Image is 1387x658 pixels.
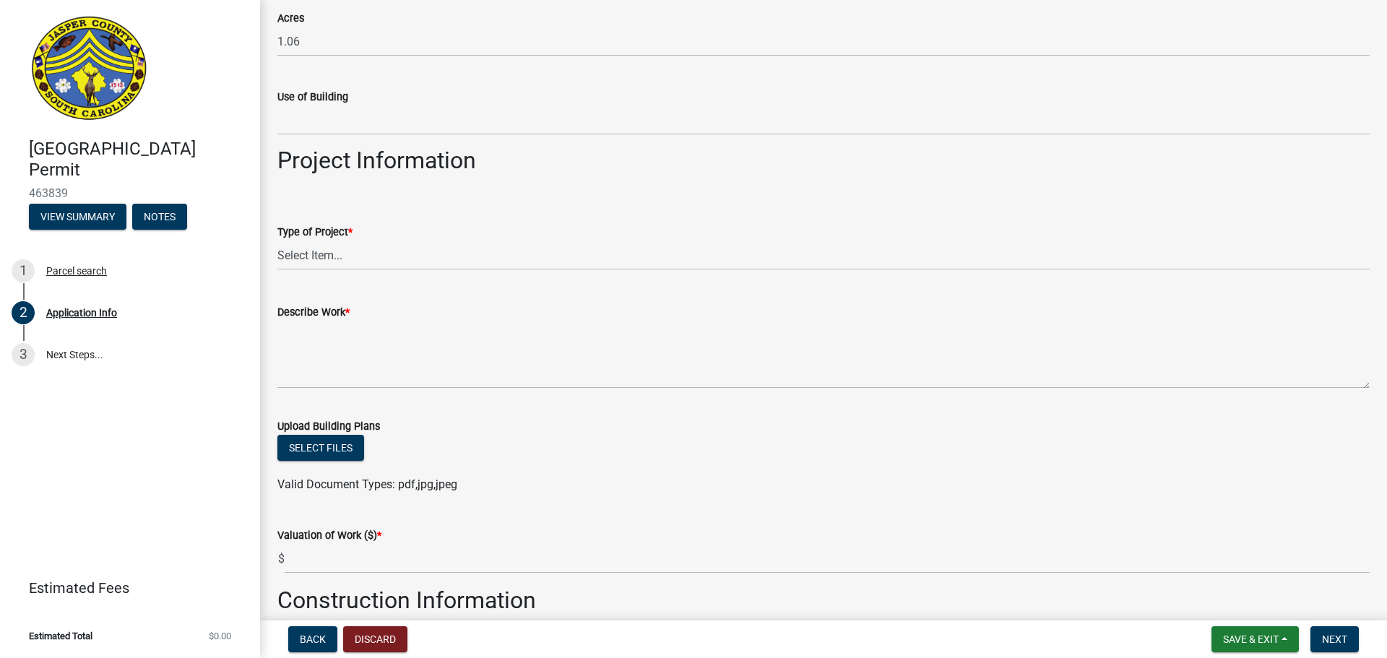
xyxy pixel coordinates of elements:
span: Back [300,633,326,645]
h2: Project Information [277,147,1370,174]
button: Notes [132,204,187,230]
span: $ [277,544,285,573]
button: Discard [343,626,407,652]
span: Valid Document Types: pdf,jpg,jpeg [277,477,457,491]
label: Upload Building Plans [277,422,380,432]
div: Parcel search [46,266,107,276]
button: Save & Exit [1211,626,1299,652]
label: Use of Building [277,92,348,103]
div: Application Info [46,308,117,318]
button: Next [1310,626,1359,652]
label: Describe Work [277,308,350,318]
div: 1 [12,259,35,282]
span: Save & Exit [1223,633,1279,645]
div: 2 [12,301,35,324]
button: Back [288,626,337,652]
img: Jasper County, South Carolina [29,15,150,124]
span: Next [1322,633,1347,645]
label: Acres [277,14,304,24]
button: Select files [277,435,364,461]
div: 3 [12,343,35,366]
a: Estimated Fees [12,573,237,602]
h4: [GEOGRAPHIC_DATA] Permit [29,139,249,181]
label: Type of Project [277,228,353,238]
wm-modal-confirm: Summary [29,212,126,223]
span: $0.00 [209,631,231,641]
span: 463839 [29,186,231,200]
span: Estimated Total [29,631,92,641]
wm-modal-confirm: Notes [132,212,187,223]
h2: Construction Information [277,586,1370,614]
button: View Summary [29,204,126,230]
label: Valuation of Work ($) [277,531,381,541]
